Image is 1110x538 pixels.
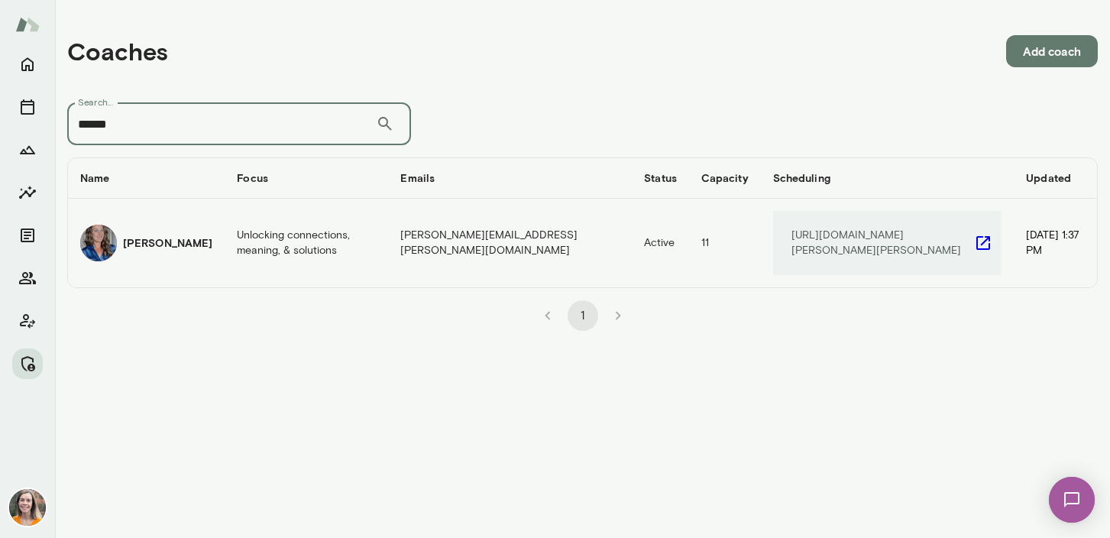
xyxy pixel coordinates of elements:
button: page 1 [568,300,598,331]
td: 11 [689,199,761,287]
button: Sessions [12,92,43,122]
button: Growth Plan [12,134,43,165]
img: Carrie Kelly [9,489,46,526]
h6: Capacity [701,170,749,186]
img: Mento [15,10,40,39]
label: Search... [78,96,113,109]
div: pagination [67,288,1098,331]
button: Add coach [1006,35,1098,67]
td: [DATE] 1:37 PM [1014,199,1097,287]
p: [URL][DOMAIN_NAME][PERSON_NAME][PERSON_NAME] [791,228,975,258]
button: Insights [12,177,43,208]
button: Manage [12,348,43,379]
h4: Coaches [67,37,168,66]
h6: Status [644,170,677,186]
button: Home [12,49,43,79]
table: coaches table [68,158,1097,287]
button: Documents [12,220,43,251]
img: Nicole Menkhoff [80,225,117,261]
h6: Emails [400,170,620,186]
h6: Focus [237,170,376,186]
h6: Name [80,170,212,186]
button: Client app [12,306,43,336]
td: Active [632,199,689,287]
h6: Updated [1026,170,1085,186]
nav: pagination navigation [530,300,636,331]
button: Members [12,263,43,293]
h6: [PERSON_NAME] [123,235,212,251]
h6: Scheduling [773,170,1002,186]
td: Unlocking connections, meaning, & solutions [225,199,388,287]
td: [PERSON_NAME][EMAIL_ADDRESS][PERSON_NAME][DOMAIN_NAME] [388,199,632,287]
